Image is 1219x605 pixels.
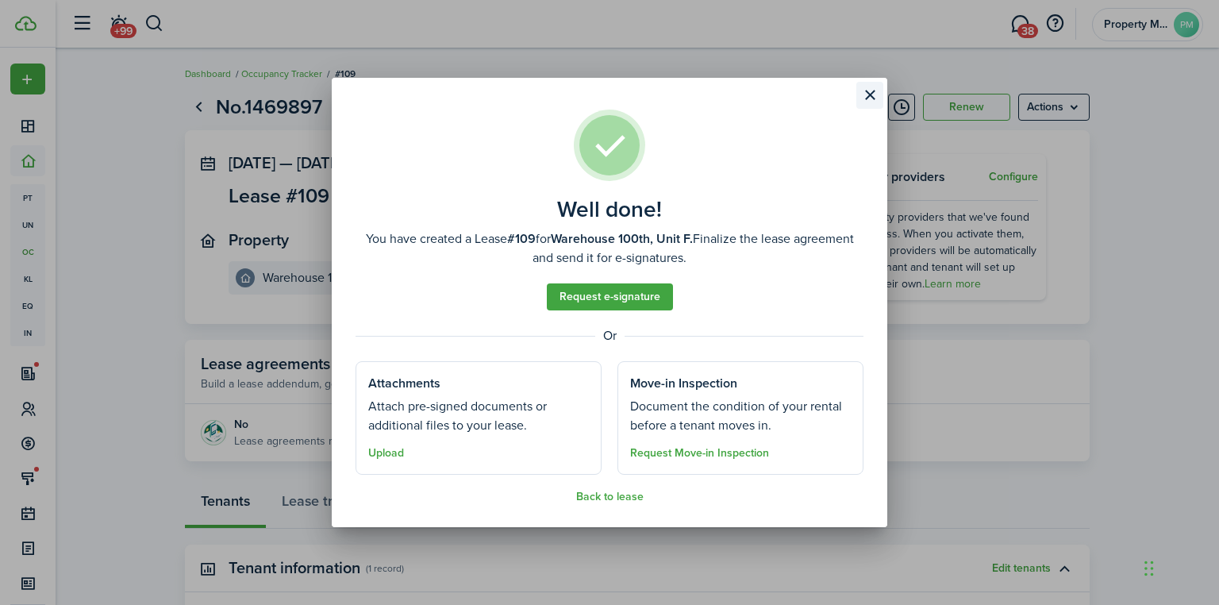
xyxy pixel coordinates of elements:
well-done-title: Well done! [557,197,662,222]
well-done-section-description: Document the condition of your rental before a tenant moves in. [630,397,851,435]
a: Request e-signature [547,283,673,310]
button: Upload [368,447,404,460]
well-done-section-title: Attachments [368,374,440,393]
button: Back to lease [576,491,644,503]
b: Warehouse 100th, Unit F. [551,229,693,248]
well-done-description: You have created a Lease for Finalize the lease agreement and send it for e-signatures. [356,229,863,268]
div: Drag [1144,545,1154,592]
well-done-section-title: Move-in Inspection [630,374,737,393]
well-done-section-description: Attach pre-signed documents or additional files to your lease. [368,397,589,435]
b: #109 [507,229,536,248]
well-done-separator: Or [356,326,863,345]
iframe: Chat Widget [1140,529,1219,605]
button: Request Move-in Inspection [630,447,769,460]
button: Close modal [856,82,883,109]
